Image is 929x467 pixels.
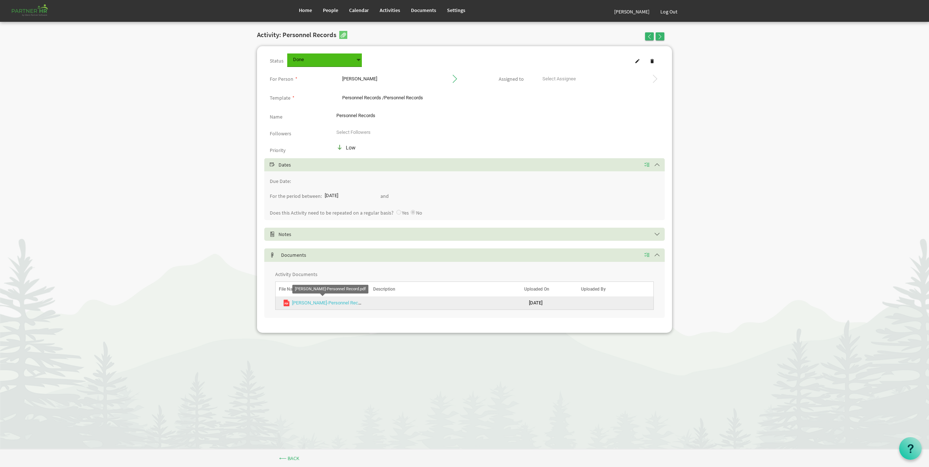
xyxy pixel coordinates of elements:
td: 5/27/2021 column header Uploaded On [521,296,578,310]
label: This is the person assigned to work on the activity [499,76,524,82]
a: [PERSON_NAME]-Personnel Record.pdf [292,300,373,306]
a: Log Out [655,1,683,22]
label: Activity Documents [275,272,317,277]
label: Due Date: [270,179,291,184]
label: Template [270,95,290,101]
td: column header Description [370,296,521,310]
span: File Name [279,287,298,292]
div: Low [336,144,391,152]
label: Yes [402,210,409,216]
label: No [416,210,422,216]
span: Uploaded On [524,287,549,292]
span: Uploaded By [581,287,606,292]
span: Home [299,7,312,13]
h2: Activity: Personnel Records [257,31,336,39]
label: Followers [270,131,291,136]
h5: Dates [270,162,670,168]
h5: Notes [270,231,670,237]
label: Name [270,114,282,120]
label: For the period between: [270,193,322,199]
td: CONWAY-Personnel Record.pdf is template cell column header File Name [276,296,370,310]
a: Delete Activity [645,56,659,66]
a: Edit Activity [630,56,645,66]
label: This is the person that the activity is about [270,76,293,82]
a: [PERSON_NAME] [609,1,655,22]
span: Settings [447,7,465,13]
h5: Documents [270,252,670,258]
span: Calendar [349,7,369,13]
td: column header Uploaded By [578,296,653,310]
button: Go to next Activity [656,32,664,40]
span: Go to Person's profile [451,75,457,81]
span: Description [373,287,395,292]
button: Go to previous Activity [645,32,654,40]
span: Activities [380,7,400,13]
span: Documents [411,7,436,13]
label: Does this Activity need to be repeated on a regular basis? [270,210,394,216]
a: ⟵ Back [268,452,310,465]
div: [PERSON_NAME]-Personnel Record.pdf [293,285,368,293]
span: Select [270,162,275,167]
label: Status [270,58,284,64]
span: People [323,7,338,13]
img: priority-low.png [336,144,346,151]
label: Priority [270,148,286,153]
label: and [380,193,389,199]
